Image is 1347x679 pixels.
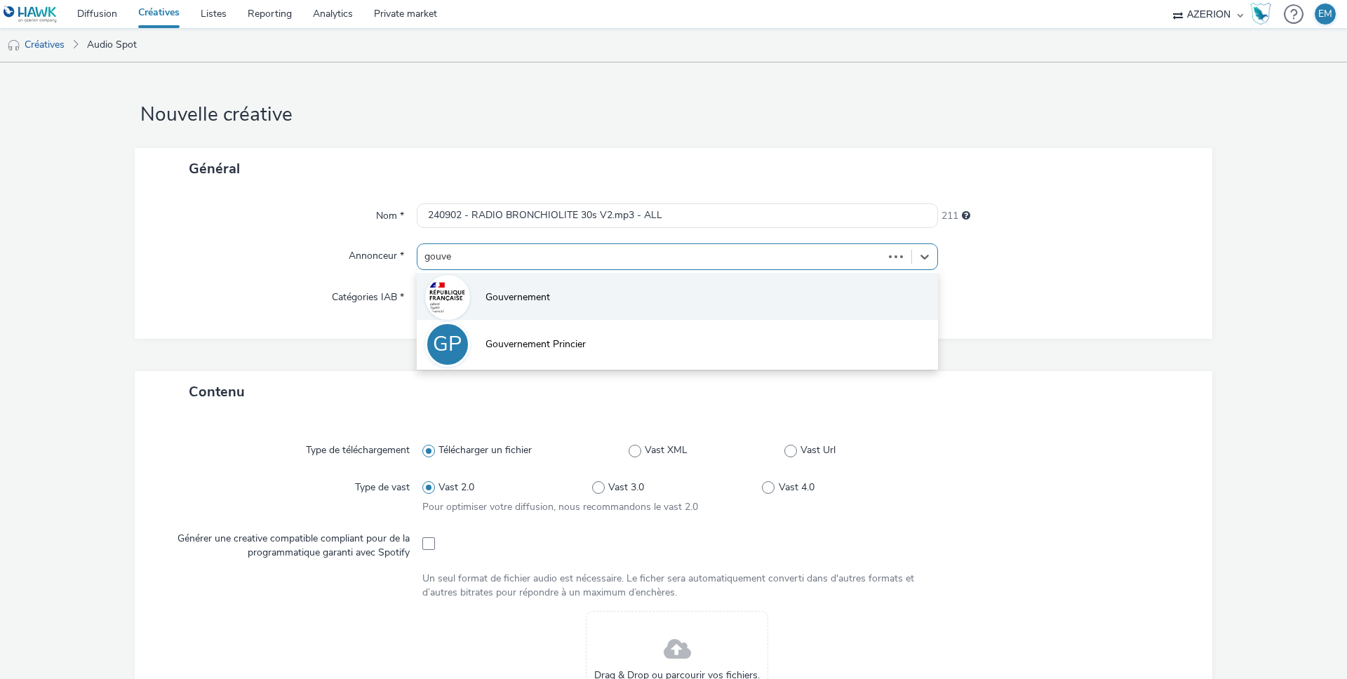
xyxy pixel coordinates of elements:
[645,443,688,457] span: Vast XML
[80,28,144,62] a: Audio Spot
[427,277,468,318] img: Gouvernement
[326,285,410,304] label: Catégories IAB *
[160,526,415,560] label: Générer une creative compatible compliant pour de la programmatique garanti avec Spotify
[433,325,462,364] div: GP
[1250,3,1271,25] img: Hawk Academy
[438,480,474,495] span: Vast 2.0
[4,6,58,23] img: undefined Logo
[608,480,644,495] span: Vast 3.0
[370,203,410,223] label: Nom *
[485,290,550,304] span: Gouvernement
[800,443,836,457] span: Vast Url
[962,209,970,223] div: 255 caractères maximum
[1318,4,1332,25] div: EM
[349,475,415,495] label: Type de vast
[1250,3,1277,25] a: Hawk Academy
[189,159,240,178] span: Général
[422,500,698,513] span: Pour optimiser votre diffusion, nous recommandons le vast 2.0
[779,480,815,495] span: Vast 4.0
[485,337,586,351] span: Gouvernement Princier
[189,382,245,401] span: Contenu
[422,572,932,600] div: Un seul format de fichier audio est nécessaire. Le ficher sera automatiquement converti dans d'au...
[417,203,938,228] input: Nom
[135,102,1212,128] h1: Nouvelle créative
[343,243,410,263] label: Annonceur *
[300,438,415,457] label: Type de téléchargement
[7,39,21,53] img: audio
[941,209,958,223] span: 211
[438,443,532,457] span: Télécharger un fichier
